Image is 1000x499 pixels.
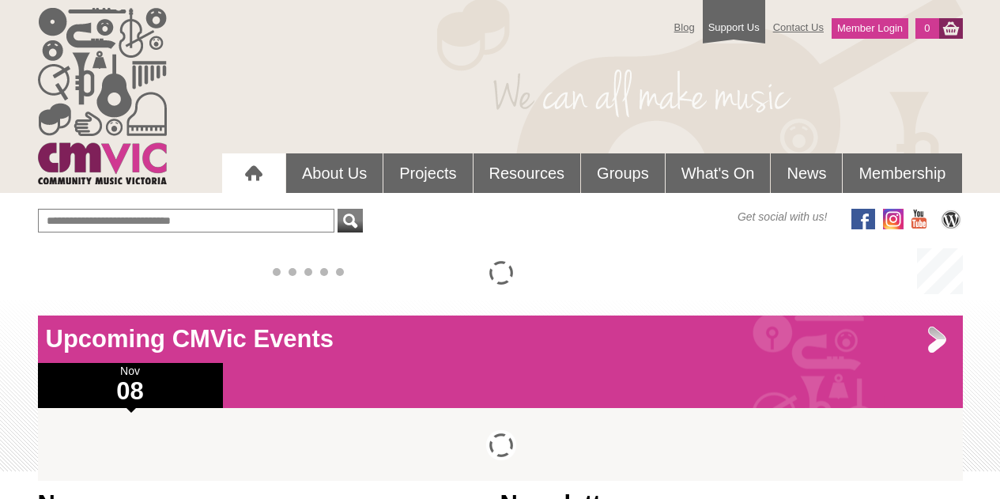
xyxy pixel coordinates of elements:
[581,153,665,193] a: Groups
[765,13,832,41] a: Contact Us
[843,153,961,193] a: Membership
[915,18,938,39] a: 0
[38,379,223,404] h1: 08
[771,153,842,193] a: News
[666,153,771,193] a: What's On
[666,13,703,41] a: Blog
[738,209,828,225] span: Get social with us!
[939,209,963,229] img: CMVic Blog
[38,8,167,184] img: cmvic_logo.png
[286,153,383,193] a: About Us
[383,153,472,193] a: Projects
[38,363,223,408] div: Nov
[474,153,581,193] a: Resources
[38,323,963,355] h1: Upcoming CMVic Events
[832,18,908,39] a: Member Login
[883,209,904,229] img: icon-instagram.png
